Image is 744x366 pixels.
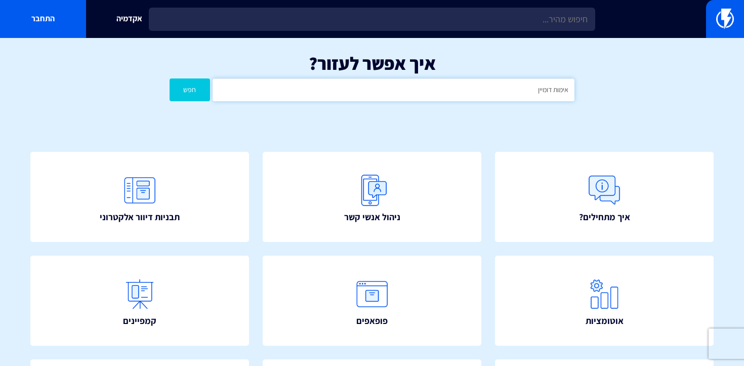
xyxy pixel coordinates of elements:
[263,256,481,346] a: פופאפים
[579,211,630,224] span: איך מתחילים?
[170,78,210,101] button: חפש
[263,152,481,242] a: ניהול אנשי קשר
[149,8,595,31] input: חיפוש מהיר...
[30,152,249,242] a: תבניות דיוור אלקטרוני
[30,256,249,346] a: קמפיינים
[495,256,714,346] a: אוטומציות
[123,314,156,328] span: קמפיינים
[15,53,729,73] h1: איך אפשר לעזור?
[100,211,180,224] span: תבניות דיוור אלקטרוני
[495,152,714,242] a: איך מתחילים?
[586,314,624,328] span: אוטומציות
[356,314,388,328] span: פופאפים
[213,78,574,101] input: חיפוש
[344,211,400,224] span: ניהול אנשי קשר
